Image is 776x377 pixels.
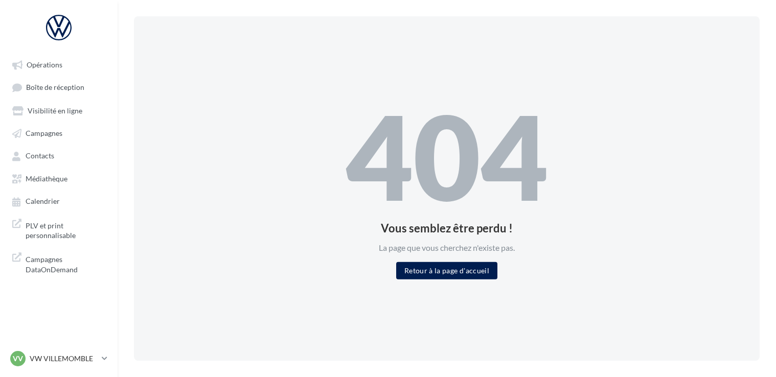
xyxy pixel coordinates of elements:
[28,106,82,115] span: Visibilité en ligne
[26,197,60,206] span: Calendrier
[6,55,111,74] a: Opérations
[6,78,111,97] a: Boîte de réception
[6,169,111,187] a: Médiathèque
[26,83,84,92] span: Boîte de réception
[6,248,111,278] a: Campagnes DataOnDemand
[26,219,105,241] span: PLV et print personnalisable
[396,262,497,279] button: Retour à la page d'accueil
[26,252,105,274] span: Campagnes DataOnDemand
[6,192,111,210] a: Calendrier
[346,98,548,215] div: 404
[6,101,111,120] a: Visibilité en ligne
[6,146,111,164] a: Contacts
[26,174,67,183] span: Médiathèque
[13,354,23,364] span: VV
[346,222,548,233] div: Vous semblez être perdu !
[8,349,109,368] a: VV VW VILLEMOMBLE
[6,124,111,142] a: Campagnes
[346,242,548,253] div: La page que vous cherchez n'existe pas.
[26,129,62,137] span: Campagnes
[26,152,54,160] span: Contacts
[27,60,62,69] span: Opérations
[6,215,111,245] a: PLV et print personnalisable
[30,354,98,364] p: VW VILLEMOMBLE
